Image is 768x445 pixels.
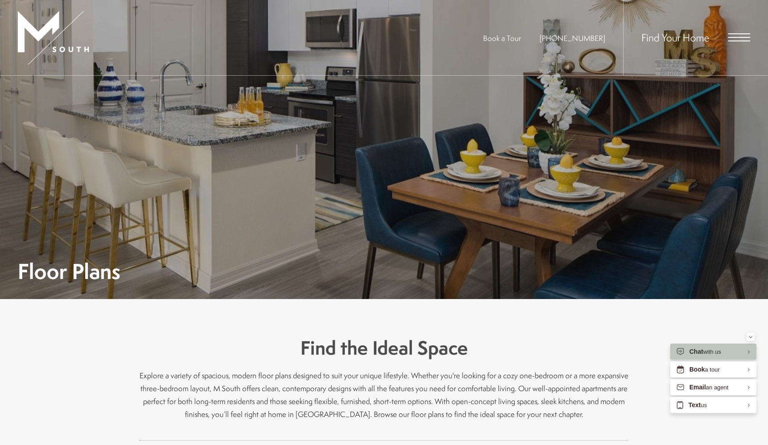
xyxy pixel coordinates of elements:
h1: Floor Plans [18,261,120,281]
a: Call Us at 813-570-8014 [540,33,605,43]
img: MSouth [18,11,89,65]
h3: Find the Ideal Space [140,335,628,361]
a: Find Your Home [641,30,709,44]
p: Explore a variety of spacious, modern floor plans designed to suit your unique lifestyle. Whether... [140,369,628,421]
a: Book a Tour [483,33,521,43]
span: [PHONE_NUMBER] [540,33,605,43]
button: Open Menu [728,33,750,41]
